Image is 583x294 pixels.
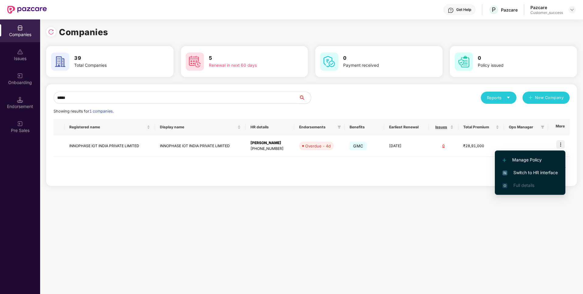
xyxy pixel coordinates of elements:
[433,143,454,149] div: 0
[506,96,510,100] span: caret-down
[343,62,420,69] div: Payment received
[64,119,155,135] th: Registered name
[89,109,114,113] span: 1 companies.
[69,125,146,130] span: Registered name
[305,143,331,149] div: Overdue - 4d
[530,10,563,15] div: Customer_success
[51,52,69,71] img: svg+xml;base64,PHN2ZyB4bWxucz0iaHR0cDovL3d3dy53My5vcmcvMjAwMC9zdmciIHdpZHRoPSI2MCIgaGVpZ2h0PSI2MC...
[530,5,563,10] div: Pazcare
[350,142,367,150] span: GMC
[513,183,534,188] span: Full details
[17,97,23,103] img: svg+xml;base64,PHN2ZyB3aWR0aD0iMTQuNSIgaGVpZ2h0PSIxNC41IiB2aWV3Qm94PSIwIDAgMTYgMTYiIGZpbGw9Im5vbm...
[540,123,546,131] span: filter
[250,140,289,146] div: [PERSON_NAME]
[17,49,23,55] img: svg+xml;base64,PHN2ZyBpZD0iSXNzdWVzX2Rpc2FibGVkIiB4bWxucz0iaHR0cDovL3d3dy53My5vcmcvMjAwMC9zdmciIH...
[529,96,533,100] span: plus
[53,109,114,113] span: Showing results for
[433,125,449,130] span: Issues
[337,125,341,129] span: filter
[74,62,151,69] div: Total Companies
[209,54,285,62] h3: 5
[463,143,499,149] div: ₹28,91,000
[548,119,570,135] th: More
[298,92,311,104] button: search
[250,146,289,152] div: [PHONE_NUMBER]
[502,183,507,188] img: svg+xml;base64,PHN2ZyB4bWxucz0iaHR0cDovL3d3dy53My5vcmcvMjAwMC9zdmciIHdpZHRoPSIxNi4zNjMiIGhlaWdodD...
[7,6,47,14] img: New Pazcare Logo
[535,95,564,101] span: New Company
[59,25,108,39] h1: Companies
[155,119,246,135] th: Display name
[502,157,558,163] span: Manage Policy
[429,119,458,135] th: Issues
[345,119,384,135] th: Benefits
[320,52,338,71] img: svg+xml;base64,PHN2ZyB4bWxucz0iaHR0cDovL3d3dy53My5vcmcvMjAwMC9zdmciIHdpZHRoPSI2MCIgaGVpZ2h0PSI2MC...
[246,119,294,135] th: HR details
[17,121,23,127] img: svg+xml;base64,PHN2ZyB3aWR0aD0iMjAiIGhlaWdodD0iMjAiIHZpZXdCb3g9IjAgMCAyMCAyMCIgZmlsbD0ibm9uZSIgeG...
[209,62,285,69] div: Renewal in next 60 days
[502,171,507,175] img: svg+xml;base64,PHN2ZyB4bWxucz0iaHR0cDovL3d3dy53My5vcmcvMjAwMC9zdmciIHdpZHRoPSIxNiIgaGVpZ2h0PSIxNi...
[448,7,454,13] img: svg+xml;base64,PHN2ZyBpZD0iSGVscC0zMngzMiIgeG1sbnM9Imh0dHA6Ly93d3cudzMub3JnLzIwMDAvc3ZnIiB3aWR0aD...
[570,7,574,12] img: svg+xml;base64,PHN2ZyBpZD0iRHJvcGRvd24tMzJ4MzIiIHhtbG5zPSJodHRwOi8vd3d3LnczLm9yZy8yMDAwL3N2ZyIgd2...
[541,125,544,129] span: filter
[556,140,565,149] img: icon
[492,6,496,13] span: P
[502,158,506,162] img: svg+xml;base64,PHN2ZyB4bWxucz0iaHR0cDovL3d3dy53My5vcmcvMjAwMC9zdmciIHdpZHRoPSIxMi4yMDEiIGhlaWdodD...
[458,119,504,135] th: Total Premium
[48,29,54,35] img: svg+xml;base64,PHN2ZyBpZD0iUmVsb2FkLTMyeDMyIiB4bWxucz0iaHR0cDovL3d3dy53My5vcmcvMjAwMC9zdmciIHdpZH...
[501,7,518,13] div: Pazcare
[478,54,554,62] h3: 0
[17,73,23,79] img: svg+xml;base64,PHN2ZyB3aWR0aD0iMjAiIGhlaWdodD0iMjAiIHZpZXdCb3g9IjAgMCAyMCAyMCIgZmlsbD0ibm9uZSIgeG...
[478,62,554,69] div: Policy issued
[509,125,539,130] span: Ops Manager
[17,25,23,31] img: svg+xml;base64,PHN2ZyBpZD0iQ29tcGFuaWVzIiB4bWxucz0iaHR0cDovL3d3dy53My5vcmcvMjAwMC9zdmciIHdpZHRoPS...
[160,125,236,130] span: Display name
[343,54,420,62] h3: 0
[186,52,204,71] img: svg+xml;base64,PHN2ZyB4bWxucz0iaHR0cDovL3d3dy53My5vcmcvMjAwMC9zdmciIHdpZHRoPSI2MCIgaGVpZ2h0PSI2MC...
[155,135,246,157] td: INNOPHASE IOT INDIA PRIVATE LIMITED
[299,125,335,130] span: Endorsements
[487,95,510,101] div: Reports
[463,125,495,130] span: Total Premium
[384,119,429,135] th: Earliest Renewal
[298,95,311,100] span: search
[455,52,473,71] img: svg+xml;base64,PHN2ZyB4bWxucz0iaHR0cDovL3d3dy53My5vcmcvMjAwMC9zdmciIHdpZHRoPSI2MCIgaGVpZ2h0PSI2MC...
[456,7,471,12] div: Get Help
[384,135,429,157] td: [DATE]
[64,135,155,157] td: INNOPHASE IOT INDIA PRIVATE LIMITED
[74,54,151,62] h3: 39
[336,123,342,131] span: filter
[523,92,570,104] button: plusNew Company
[502,169,558,176] span: Switch to HR interface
